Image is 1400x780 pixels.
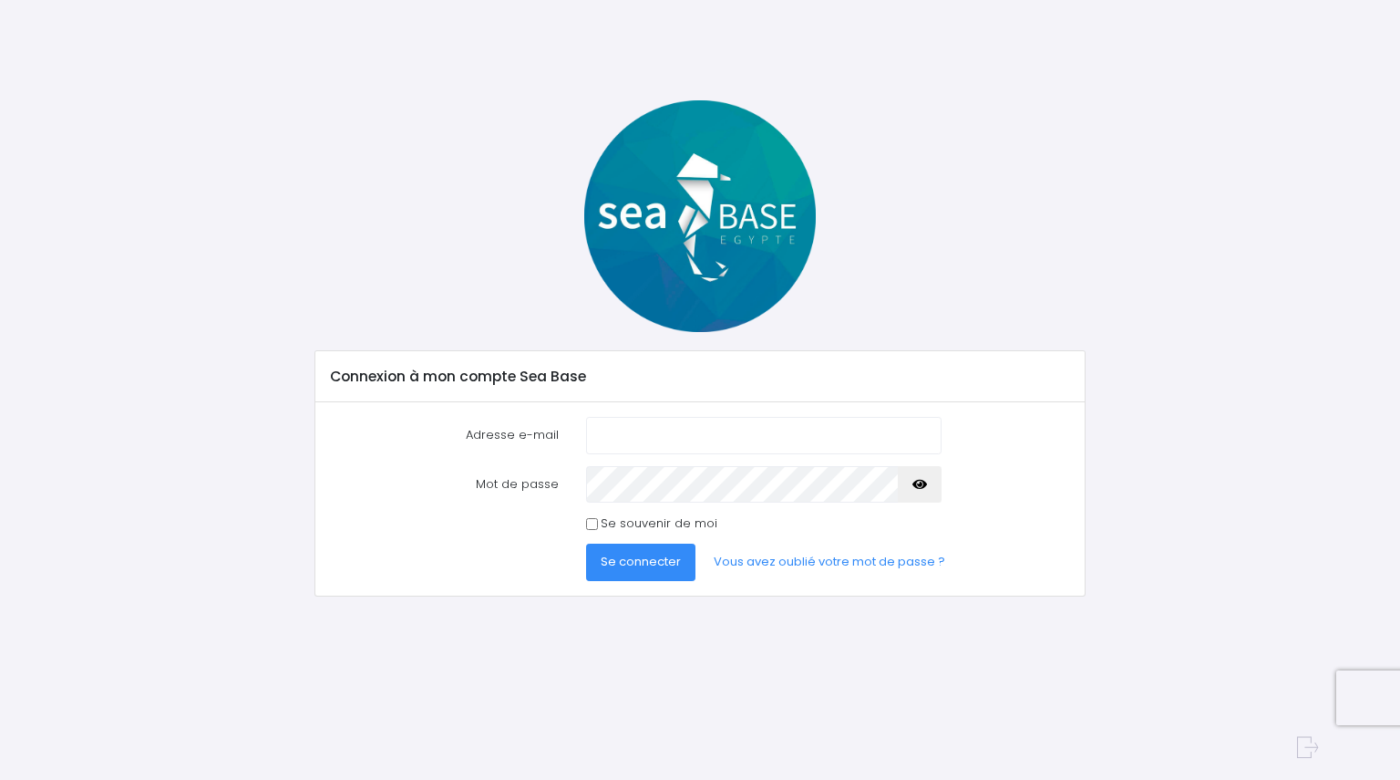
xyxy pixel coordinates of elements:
label: Se souvenir de moi [601,515,717,533]
a: Vous avez oublié votre mot de passe ? [699,544,960,580]
label: Mot de passe [317,466,572,503]
button: Se connecter [586,544,695,580]
div: Connexion à mon compte Sea Base [315,351,1084,402]
label: Adresse e-mail [317,417,572,453]
span: Se connecter [601,553,681,570]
